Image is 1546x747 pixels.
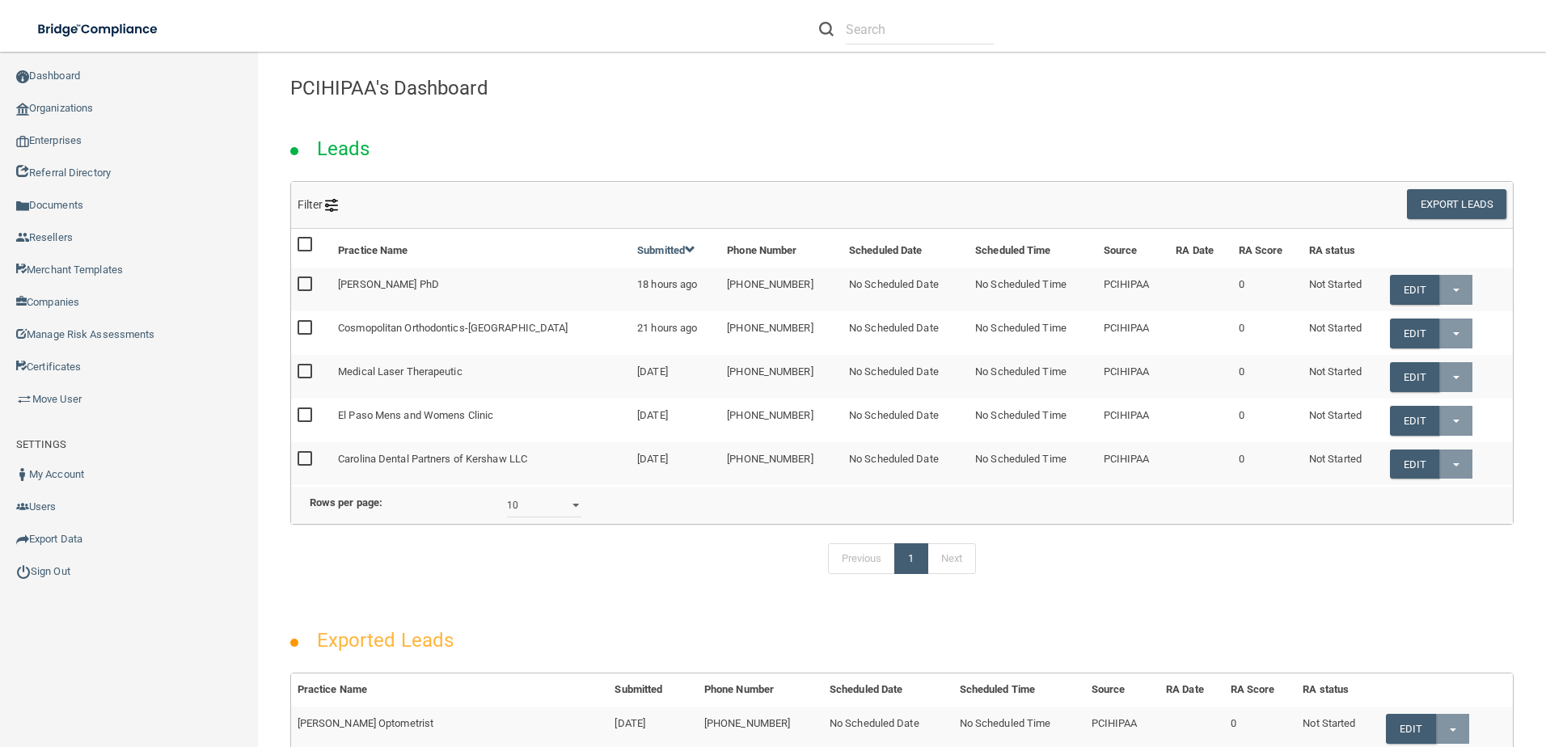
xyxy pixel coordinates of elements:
[1097,229,1170,268] th: Source
[1390,406,1439,436] a: Edit
[1097,442,1170,485] td: PCIHIPAA
[843,229,969,268] th: Scheduled Date
[720,399,843,442] td: [PHONE_NUMBER]
[637,244,695,256] a: Submitted
[720,229,843,268] th: Phone Number
[16,391,32,407] img: briefcase.64adab9b.png
[969,268,1097,311] td: No Scheduled Time
[16,500,29,513] img: icon-users.e205127d.png
[1232,442,1303,485] td: 0
[16,468,29,481] img: ic_user_dark.df1a06c3.png
[1303,311,1383,355] td: Not Started
[1386,714,1435,744] a: Edit
[1085,673,1159,707] th: Source
[969,355,1097,399] td: No Scheduled Time
[823,673,953,707] th: Scheduled Date
[1224,673,1297,707] th: RA Score
[1159,673,1223,707] th: RA Date
[1303,355,1383,399] td: Not Started
[1097,311,1170,355] td: PCIHIPAA
[1303,399,1383,442] td: Not Started
[290,78,1514,99] h4: PCIHIPAA's Dashboard
[720,311,843,355] td: [PHONE_NUMBER]
[969,442,1097,485] td: No Scheduled Time
[631,442,720,485] td: [DATE]
[1097,268,1170,311] td: PCIHIPAA
[16,103,29,116] img: organization-icon.f8decf85.png
[720,355,843,399] td: [PHONE_NUMBER]
[1390,319,1439,348] a: Edit
[969,229,1097,268] th: Scheduled Time
[325,199,338,212] img: icon-filter@2x.21656d0b.png
[1232,355,1303,399] td: 0
[1303,229,1383,268] th: RA status
[846,15,994,44] input: Search
[828,543,896,574] a: Previous
[608,673,697,707] th: Submitted
[1097,355,1170,399] td: PCIHIPAA
[332,399,631,442] td: El Paso Mens and Womens Clinic
[698,673,823,707] th: Phone Number
[332,442,631,485] td: Carolina Dental Partners of Kershaw LLC
[16,533,29,546] img: icon-export.b9366987.png
[720,268,843,311] td: [PHONE_NUMBER]
[24,13,173,46] img: bridge_compliance_login_screen.278c3ca4.svg
[894,543,927,574] a: 1
[969,399,1097,442] td: No Scheduled Time
[1266,632,1527,697] iframe: Drift Widget Chat Controller
[1407,189,1506,219] button: Export Leads
[843,311,969,355] td: No Scheduled Date
[16,435,66,454] label: SETTINGS
[332,355,631,399] td: Medical Laser Therapeutic
[843,355,969,399] td: No Scheduled Date
[16,200,29,213] img: icon-documents.8dae5593.png
[291,673,609,707] th: Practice Name
[631,311,720,355] td: 21 hours ago
[16,70,29,83] img: ic_dashboard_dark.d01f4a41.png
[1390,449,1439,479] a: Edit
[843,399,969,442] td: No Scheduled Date
[1390,275,1439,305] a: Edit
[16,564,31,579] img: ic_power_dark.7ecde6b1.png
[843,268,969,311] td: No Scheduled Date
[301,126,386,171] h2: Leads
[332,229,631,268] th: Practice Name
[1303,442,1383,485] td: Not Started
[631,268,720,311] td: 18 hours ago
[332,311,631,355] td: Cosmopolitan Orthodontics-[GEOGRAPHIC_DATA]
[1232,268,1303,311] td: 0
[310,496,382,509] b: Rows per page:
[16,136,29,147] img: enterprise.0d942306.png
[1232,229,1303,268] th: RA Score
[969,311,1097,355] td: No Scheduled Time
[298,198,339,211] span: Filter
[843,442,969,485] td: No Scheduled Date
[1390,362,1439,392] a: Edit
[1303,268,1383,311] td: Not Started
[1232,311,1303,355] td: 0
[819,22,834,36] img: ic-search.3b580494.png
[927,543,976,574] a: Next
[332,268,631,311] td: [PERSON_NAME] PhD
[16,231,29,244] img: ic_reseller.de258add.png
[301,618,470,663] h2: Exported Leads
[631,399,720,442] td: [DATE]
[1232,399,1303,442] td: 0
[631,355,720,399] td: [DATE]
[720,442,843,485] td: [PHONE_NUMBER]
[1169,229,1231,268] th: RA Date
[1097,399,1170,442] td: PCIHIPAA
[953,673,1085,707] th: Scheduled Time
